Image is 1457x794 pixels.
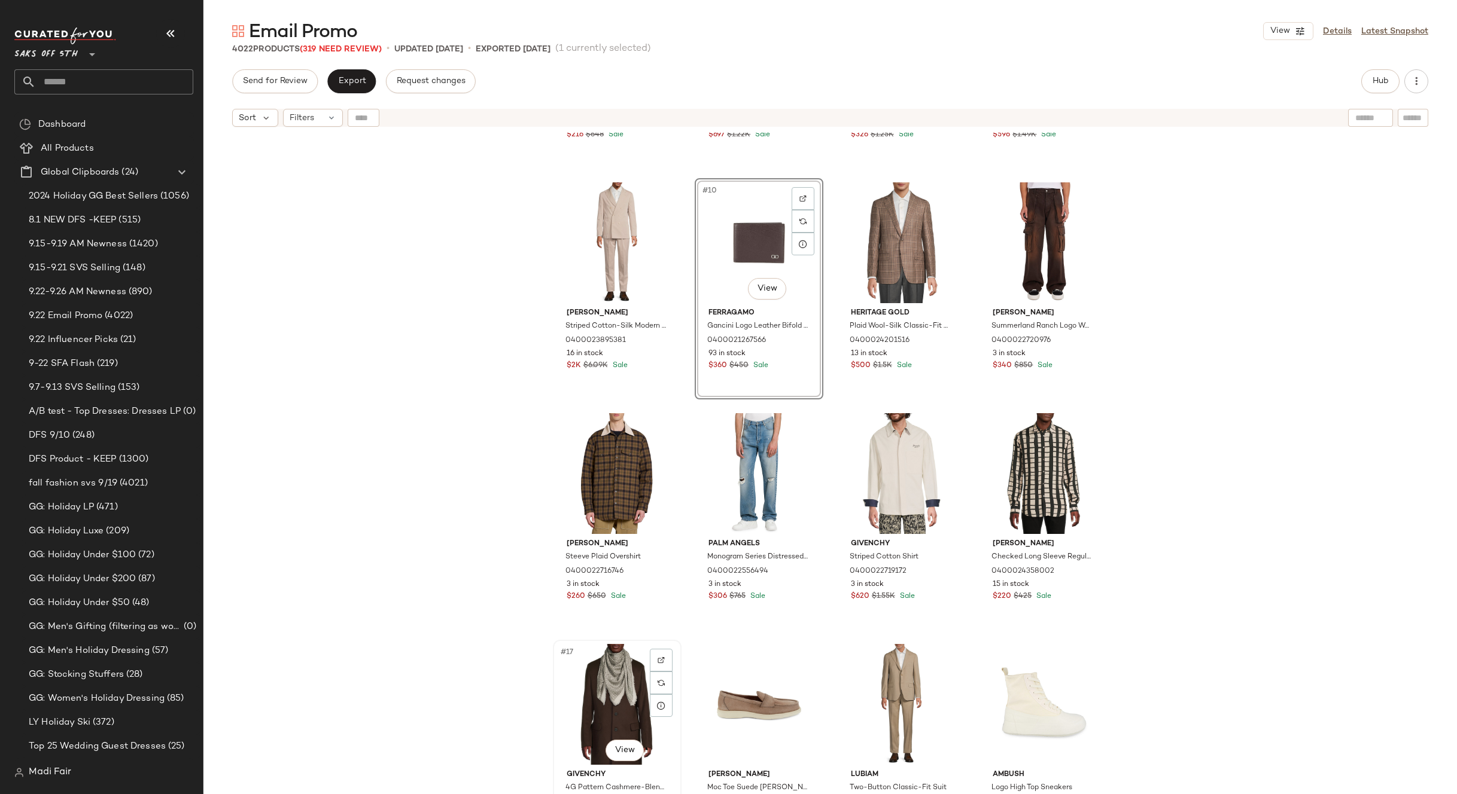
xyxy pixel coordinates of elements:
[14,41,78,62] span: Saks OFF 5TH
[70,429,95,442] span: (248)
[29,381,115,395] span: 9.7-9.13 SVS Selling
[29,644,150,658] span: GG: Men's Holiday Dressing
[290,112,314,124] span: Filters
[567,591,585,602] span: $260
[841,413,962,534] img: 0400022719172_IVORY
[748,278,786,300] button: View
[729,591,746,602] span: $765
[29,357,95,371] span: 9-22 SFA Flash
[29,285,126,299] span: 9.22-9.26 AM Newness
[567,308,668,319] span: [PERSON_NAME]
[699,182,819,303] img: 0400021267566_BROWN
[993,769,1094,780] span: Ambush
[38,118,86,132] span: Dashboard
[239,112,256,124] span: Sort
[29,429,70,442] span: DFS 9/10
[327,69,376,93] button: Export
[102,309,133,323] span: (4022)
[699,413,819,534] img: 0400022556494
[29,548,136,562] span: GG: Holiday Under $100
[181,620,196,634] span: (0)
[232,45,253,54] span: 4022
[991,566,1054,577] span: 0400024358002
[232,25,244,37] img: svg%3e
[753,131,770,139] span: Sale
[29,453,117,466] span: DFS Product - KEEP
[127,237,158,251] span: (1420)
[94,500,118,514] span: (471)
[565,321,667,332] span: Striped Cotton-Silk Modern Fit Suit
[896,131,914,139] span: Sale
[567,579,600,590] span: 3 in stock
[757,284,777,294] span: View
[567,539,668,549] span: [PERSON_NAME]
[983,182,1103,303] img: 0400022720976_BROWNWASH
[557,644,677,765] img: 0400022726613_GREYSILVER
[29,237,127,251] span: 9.15-9.19 AM Newness
[559,646,576,658] span: #17
[1361,25,1428,38] a: Latest Snapshot
[29,740,166,753] span: Top 25 Wedding Guest Dresses
[29,524,104,538] span: GG: Holiday Luxe
[1372,77,1389,86] span: Hub
[707,335,766,346] span: 0400021267566
[29,765,71,780] span: Madi Fair
[993,349,1026,359] span: 3 in stock
[993,539,1094,549] span: [PERSON_NAME]
[851,579,884,590] span: 3 in stock
[851,769,952,780] span: Lubiam
[249,20,357,44] span: Email Promo
[658,679,665,686] img: svg%3e
[136,572,155,586] span: (87)
[130,596,150,610] span: (48)
[851,308,952,319] span: Heritage Gold
[583,361,608,371] span: $6.09K
[150,644,169,658] span: (57)
[567,361,581,371] span: $2K
[983,413,1103,534] img: 0400024358002_BLACKMULTI
[120,261,145,275] span: (148)
[991,552,1093,563] span: Checked Long Sleeve Regular Fit Shirt
[588,591,606,602] span: $650
[1323,25,1352,38] a: Details
[567,130,583,141] span: $216
[748,593,765,600] span: Sale
[606,740,644,761] button: View
[1012,130,1036,141] span: $1.49K
[29,716,90,729] span: LY Holiday Ski
[300,45,382,54] span: (319 Need Review)
[242,77,308,86] span: Send for Review
[1034,593,1051,600] span: Sale
[117,477,148,490] span: (4021)
[708,539,810,549] span: Palm Angels
[991,335,1051,346] span: 0400022720976
[476,43,550,56] p: Exported [DATE]
[841,182,962,303] img: 0400024201516_TAUPE
[1014,591,1032,602] span: $425
[396,77,466,86] span: Request changes
[118,333,136,347] span: (21)
[872,591,895,602] span: $1.55K
[14,768,24,777] img: svg%3e
[158,190,189,203] span: (1056)
[126,285,153,299] span: (890)
[1263,22,1313,40] button: View
[115,381,140,395] span: (153)
[799,218,807,225] img: svg%3e
[232,43,382,56] div: Products
[707,783,808,793] span: Moc Toe Suede [PERSON_NAME] Loafers
[707,321,808,332] span: Gancini Logo Leather Bifold Wallet
[29,620,181,634] span: GG: Men's Gifting (filtering as women's)
[707,566,768,577] span: 0400022556494
[468,42,471,56] span: •
[337,77,366,86] span: Export
[29,572,136,586] span: GG: Holiday Under $200
[850,552,918,563] span: Striped Cotton Shirt
[658,656,665,664] img: svg%3e
[851,539,952,549] span: Givenchy
[895,362,912,369] span: Sale
[851,130,868,141] span: $326
[606,131,623,139] span: Sale
[850,566,907,577] span: 0400022719172
[394,43,463,56] p: updated [DATE]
